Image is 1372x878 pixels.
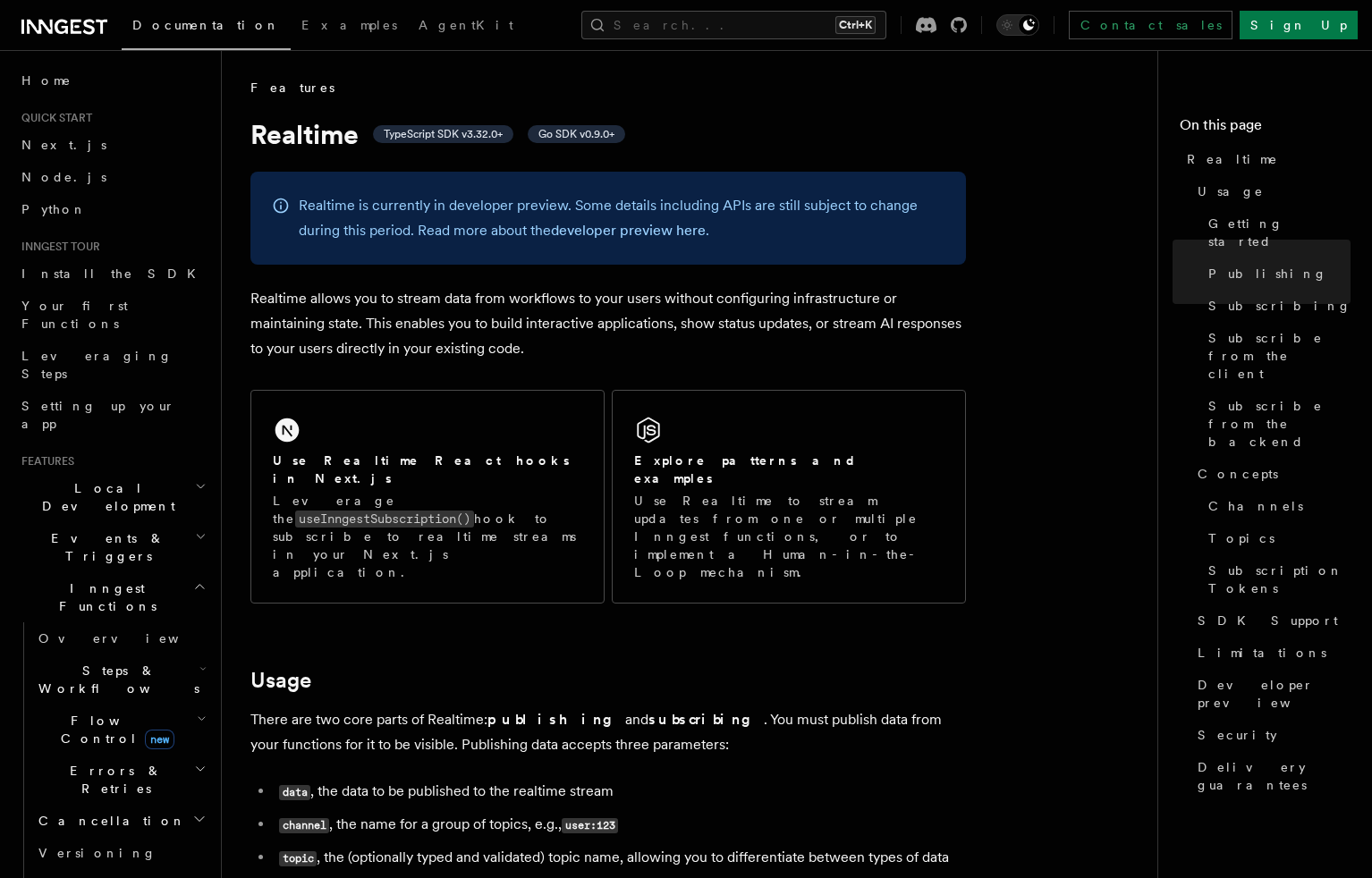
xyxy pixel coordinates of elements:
[1198,465,1278,483] span: Concepts
[1208,329,1351,383] span: Subscribe from the client
[31,622,210,654] a: Overview
[1069,11,1232,39] a: Contact sales
[612,390,966,604] a: Explore patterns and examplesUse Realtime to stream updates from one or multiple Inngest function...
[551,222,706,239] a: developer preview here
[1208,215,1351,250] span: Getting started
[634,492,944,581] p: Use Realtime to stream updates from one or multiple Inngest functions, or to implement a Human-in...
[21,349,173,381] span: Leveraging Steps
[1190,719,1351,751] a: Security
[14,290,210,340] a: Your first Functions
[1240,11,1358,39] a: Sign Up
[1198,758,1351,794] span: Delivery guarantees
[1190,751,1351,801] a: Delivery guarantees
[1208,265,1327,283] span: Publishing
[299,193,944,243] p: Realtime is currently in developer preview. Some details including APIs are still subject to chan...
[1208,529,1275,547] span: Topics
[14,472,210,522] button: Local Development
[21,170,106,184] span: Node.js
[250,79,335,97] span: Features
[408,5,524,48] a: AgentKit
[634,452,944,487] h2: Explore patterns and examples
[38,846,157,860] span: Versioning
[273,492,582,581] p: Leverage the hook to subscribe to realtime streams in your Next.js application.
[21,138,106,152] span: Next.js
[1201,390,1351,458] a: Subscribe from the backend
[1198,676,1351,712] span: Developer preview
[295,511,474,528] code: useInngestSubscription()
[31,755,210,805] button: Errors & Retries
[1198,612,1338,629] span: SDK Support
[1208,497,1303,515] span: Channels
[1180,143,1351,175] a: Realtime
[250,286,966,361] p: Realtime allows you to stream data from workflows to your users without configuring infrastructur...
[279,785,310,800] code: data
[1190,175,1351,207] a: Usage
[250,390,605,604] a: Use Realtime React hooks in Next.jsLeverage theuseInngestSubscription()hook to subscribe to realt...
[14,390,210,440] a: Setting up your app
[301,18,397,32] span: Examples
[31,805,210,837] button: Cancellation
[14,111,92,125] span: Quick start
[14,161,210,193] a: Node.js
[1198,644,1326,662] span: Limitations
[274,845,966,871] li: , the (optionally typed and validated) topic name, allowing you to differentiate between types of...
[14,129,210,161] a: Next.js
[21,399,175,431] span: Setting up your app
[538,127,614,141] span: Go SDK v0.9.0+
[1201,322,1351,390] a: Subscribe from the client
[14,64,210,97] a: Home
[21,266,207,281] span: Install the SDK
[1187,150,1278,168] span: Realtime
[1208,561,1351,597] span: Subscription Tokens
[21,202,87,216] span: Python
[250,668,311,693] a: Usage
[38,631,223,646] span: Overview
[31,837,210,869] a: Versioning
[996,14,1039,36] button: Toggle dark mode
[31,762,194,798] span: Errors & Retries
[14,240,100,254] span: Inngest tour
[562,818,618,833] code: user:123
[1190,604,1351,637] a: SDK Support
[31,654,210,705] button: Steps & Workflows
[14,479,195,515] span: Local Development
[279,818,329,833] code: channel
[21,72,72,89] span: Home
[14,193,210,225] a: Python
[14,572,210,622] button: Inngest Functions
[384,127,503,141] span: TypeScript SDK v3.32.0+
[1208,297,1351,315] span: Subscribing
[31,662,199,697] span: Steps & Workflows
[1201,290,1351,322] a: Subscribing
[14,529,195,565] span: Events & Triggers
[21,299,128,331] span: Your first Functions
[14,454,74,469] span: Features
[31,712,197,747] span: Flow Control
[1190,669,1351,719] a: Developer preview
[273,452,582,487] h2: Use Realtime React hooks in Next.js
[279,851,317,866] code: topic
[1180,114,1351,143] h4: On this page
[487,711,625,728] strong: publishing
[14,340,210,390] a: Leveraging Steps
[419,18,513,32] span: AgentKit
[122,5,291,50] a: Documentation
[1201,207,1351,257] a: Getting started
[250,118,966,150] h1: Realtime
[1208,397,1351,451] span: Subscribe from the backend
[835,16,876,34] kbd: Ctrl+K
[274,812,966,838] li: , the name for a group of topics, e.g.,
[1201,257,1351,290] a: Publishing
[1201,522,1351,554] a: Topics
[1190,458,1351,490] a: Concepts
[31,705,210,755] button: Flow Controlnew
[274,779,966,805] li: , the data to be published to the realtime stream
[250,707,966,757] p: There are two core parts of Realtime: and . You must publish data from your functions for it to b...
[648,711,764,728] strong: subscribing
[1198,182,1264,200] span: Usage
[14,579,193,615] span: Inngest Functions
[31,812,186,830] span: Cancellation
[1198,726,1277,744] span: Security
[132,18,280,32] span: Documentation
[581,11,886,39] button: Search...Ctrl+K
